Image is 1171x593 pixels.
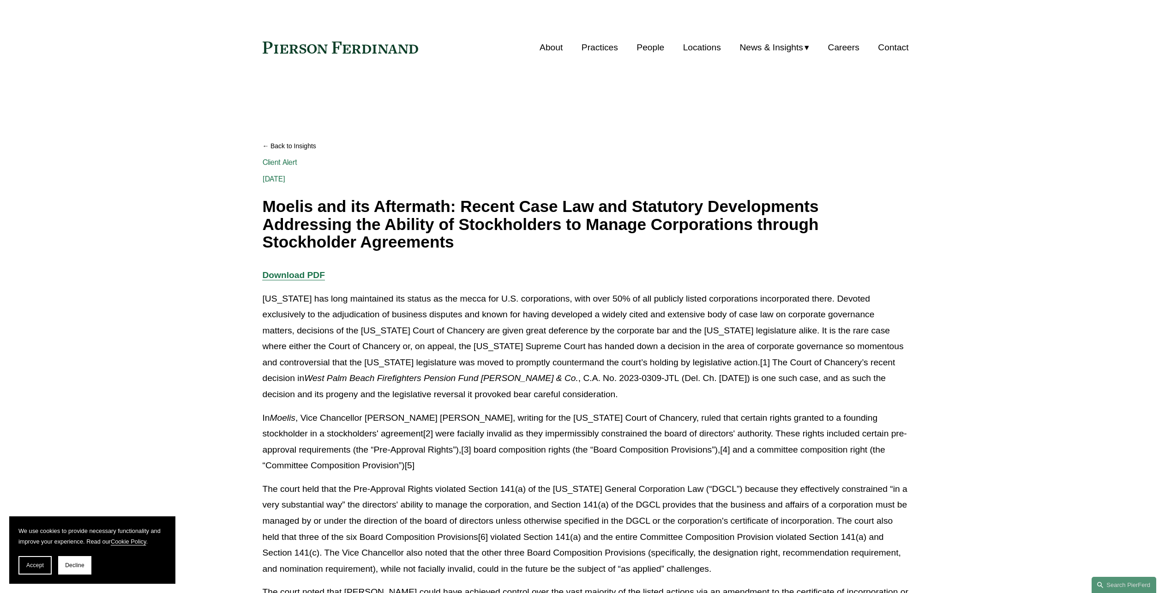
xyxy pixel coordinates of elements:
button: Accept [18,556,52,575]
section: Cookie banner [9,516,175,584]
span: News & Insights [739,40,803,56]
em: West Palm Beach Firefighters Pension Fund [PERSON_NAME] & Co. [304,373,578,383]
p: [US_STATE] has long maintained its status as the mecca for U.S. corporations, with over 50% of al... [263,291,909,403]
a: Client Alert [263,158,298,167]
a: folder dropdown [739,39,809,56]
button: Decline [58,556,91,575]
p: The court held that the Pre-Approval Rights violated Section 141(a) of the [US_STATE] General Cor... [263,481,909,577]
p: In , Vice Chancellor [PERSON_NAME] [PERSON_NAME], writing for the [US_STATE] Court of Chancery, r... [263,410,909,474]
a: Locations [683,39,721,56]
h1: Moelis and its Aftermath: Recent Case Law and Statutory Developments Addressing the Ability of St... [263,198,909,251]
span: [DATE] [263,175,286,183]
a: Practices [582,39,618,56]
a: Contact [878,39,908,56]
a: Back to Insights [263,138,909,154]
a: Search this site [1092,577,1156,593]
span: Decline [65,562,84,569]
a: People [637,39,664,56]
span: Accept [26,562,44,569]
a: Careers [828,39,859,56]
a: About [540,39,563,56]
a: Cookie Policy [111,538,146,545]
a: Download PDF [263,270,325,280]
p: We use cookies to provide necessary functionality and improve your experience. Read our . [18,526,166,547]
em: Moelis [270,413,295,423]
